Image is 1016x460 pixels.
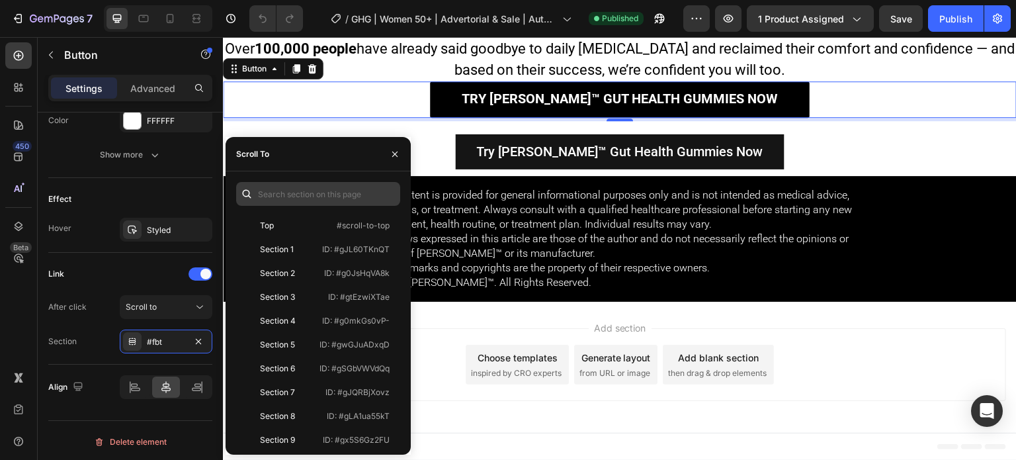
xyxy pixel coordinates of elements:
[48,301,87,313] div: After click
[236,182,400,206] input: Search section on this page
[351,12,557,26] span: GHG | Women 50+ | Advertorial & Sale | Authority-Bad Bacteria in Gut | [DATE]
[325,387,390,398] p: ID: #gJQRBjXovz
[602,13,638,24] span: Published
[148,195,626,222] span: The views expressed in this article are those of the author and do not necessarily reflect the op...
[260,363,295,375] div: Section 6
[48,193,71,205] div: Effect
[260,434,295,446] div: Section 9
[260,387,295,398] div: Section 7
[48,268,64,280] div: Link
[747,5,874,32] button: 1 product assigned
[239,54,555,69] span: Try [PERSON_NAME]™ Gut Health Gummies Now
[48,222,71,234] div: Hover
[758,12,844,26] span: 1 product assigned
[147,115,209,127] div: FFFFFF
[939,12,972,26] div: Publish
[236,148,269,160] div: Scroll To
[147,224,209,236] div: Styled
[100,148,161,161] div: Show more
[48,143,212,167] button: Show more
[48,432,212,453] button: Delete element
[345,12,349,26] span: /
[64,47,177,63] p: Button
[5,5,99,32] button: 7
[249,5,303,32] div: Undo/Redo
[148,239,368,252] span: © 2025 [PERSON_NAME]™. All Rights Reserved.
[248,330,339,342] span: inspired by CRO experts
[94,434,167,450] div: Delete element
[148,152,629,193] span: This content is provided for general informational purposes only and is not intended as medical a...
[260,267,295,279] div: Section 2
[357,330,427,342] span: from URL or image
[260,315,296,327] div: Section 4
[323,434,390,446] p: ID: #gx5S6Gz2FU
[928,5,984,32] button: Publish
[890,13,912,24] span: Save
[223,37,1016,460] iframe: Design area
[120,295,212,319] button: Scroll to
[260,220,274,232] div: Top
[319,339,390,351] p: ID: #gwGJuADxqD
[337,220,390,232] p: #scroll-to-top
[322,315,390,327] p: ID: #g0mkGs0vP-
[13,141,32,152] div: 450
[328,291,390,303] p: ID: #gtEzwiXTae
[319,363,390,375] p: ID: #gSGbVWVdQq
[971,395,1003,427] div: Open Intercom Messenger
[255,314,335,328] div: Choose templates
[445,330,544,342] span: then drag & drop elements
[260,410,295,422] div: Section 8
[65,81,103,95] p: Settings
[324,267,390,279] p: ID: #g0JsHqVA8k
[260,339,295,351] div: Section 5
[322,244,390,255] p: ID: #gJL60TKnQT
[17,26,46,38] div: Button
[366,284,429,298] span: Add section
[233,97,562,132] a: Try [PERSON_NAME]™ Gut Health Gummies Now
[455,314,536,328] div: Add blank section
[879,5,923,32] button: Save
[147,336,185,348] div: #fbt
[126,302,157,312] span: Scroll to
[148,224,487,237] span: All trademarks and copyrights are the property of their respective owners.
[359,314,428,328] div: Generate layout
[48,379,86,396] div: Align
[130,81,175,95] p: Advanced
[260,291,295,303] div: Section 3
[10,242,32,253] div: Beta
[260,244,294,255] div: Section 1
[48,336,77,347] div: Section
[254,107,540,122] span: Try [PERSON_NAME]™ Gut Health Gummies Now
[48,115,69,126] div: Color
[327,410,390,422] p: ID: #gLA1ua55kT
[87,11,93,26] p: 7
